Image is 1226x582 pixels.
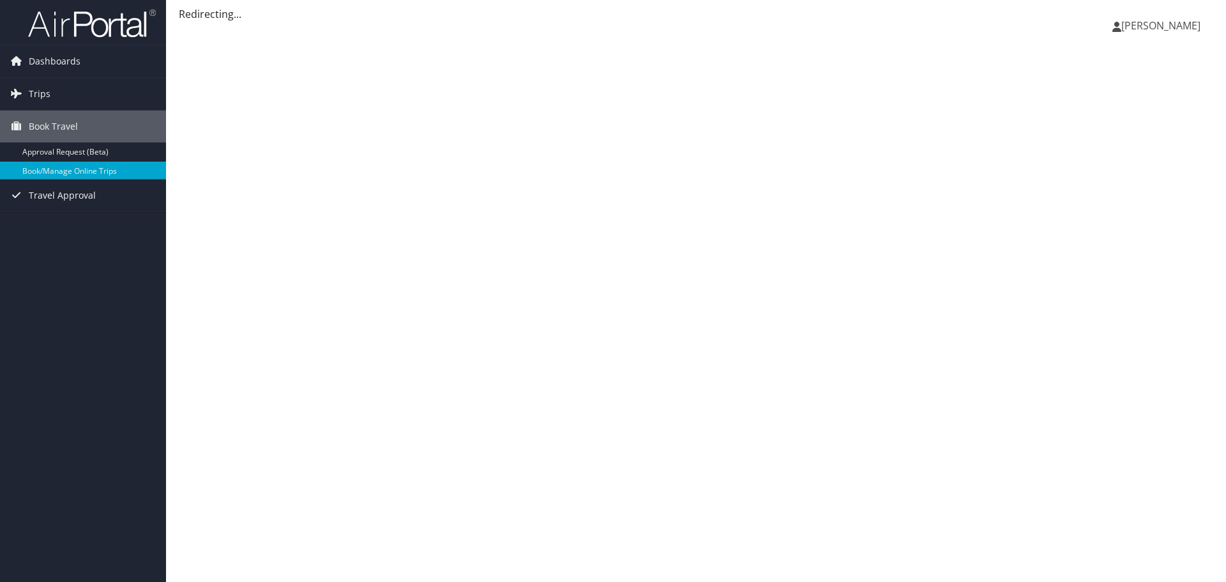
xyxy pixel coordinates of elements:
[1121,19,1200,33] span: [PERSON_NAME]
[29,180,96,211] span: Travel Approval
[29,111,78,142] span: Book Travel
[179,6,1213,22] div: Redirecting...
[28,8,156,38] img: airportal-logo.png
[1112,6,1213,45] a: [PERSON_NAME]
[29,45,80,77] span: Dashboards
[29,78,50,110] span: Trips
